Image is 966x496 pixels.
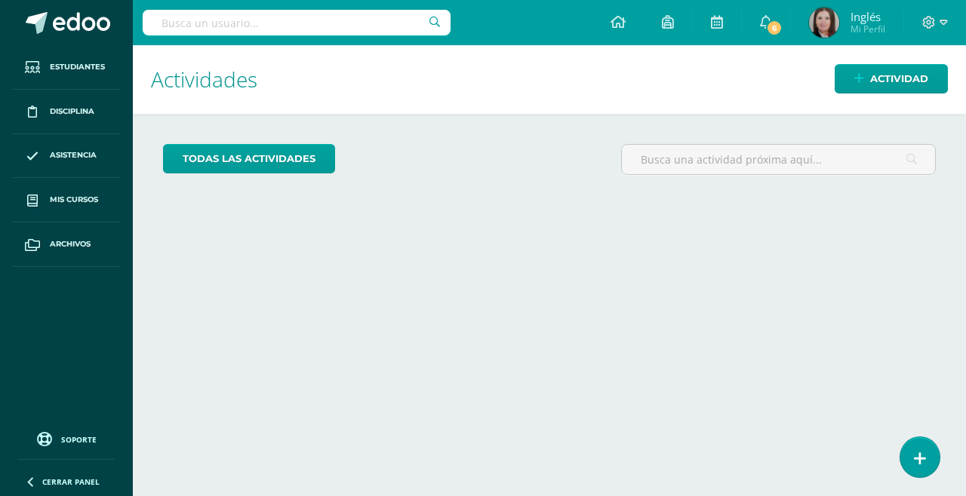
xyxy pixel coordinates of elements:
[622,145,935,174] input: Busca una actividad próxima aquí...
[163,144,335,173] a: todas las Actividades
[50,149,97,161] span: Asistencia
[12,134,121,179] a: Asistencia
[12,222,121,267] a: Archivos
[18,428,115,449] a: Soporte
[50,106,94,118] span: Disciplina
[766,20,783,36] span: 6
[12,90,121,134] a: Disciplina
[835,64,948,93] a: Actividad
[151,45,948,114] h1: Actividades
[851,9,885,24] span: Inglés
[50,194,98,206] span: Mis cursos
[12,45,121,90] a: Estudiantes
[809,8,839,38] img: e03ec1ec303510e8e6f60bf4728ca3bf.png
[50,61,105,73] span: Estudiantes
[143,10,451,35] input: Busca un usuario...
[42,476,100,487] span: Cerrar panel
[870,65,928,93] span: Actividad
[50,238,91,250] span: Archivos
[851,23,885,35] span: Mi Perfil
[12,178,121,222] a: Mis cursos
[61,434,97,445] span: Soporte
